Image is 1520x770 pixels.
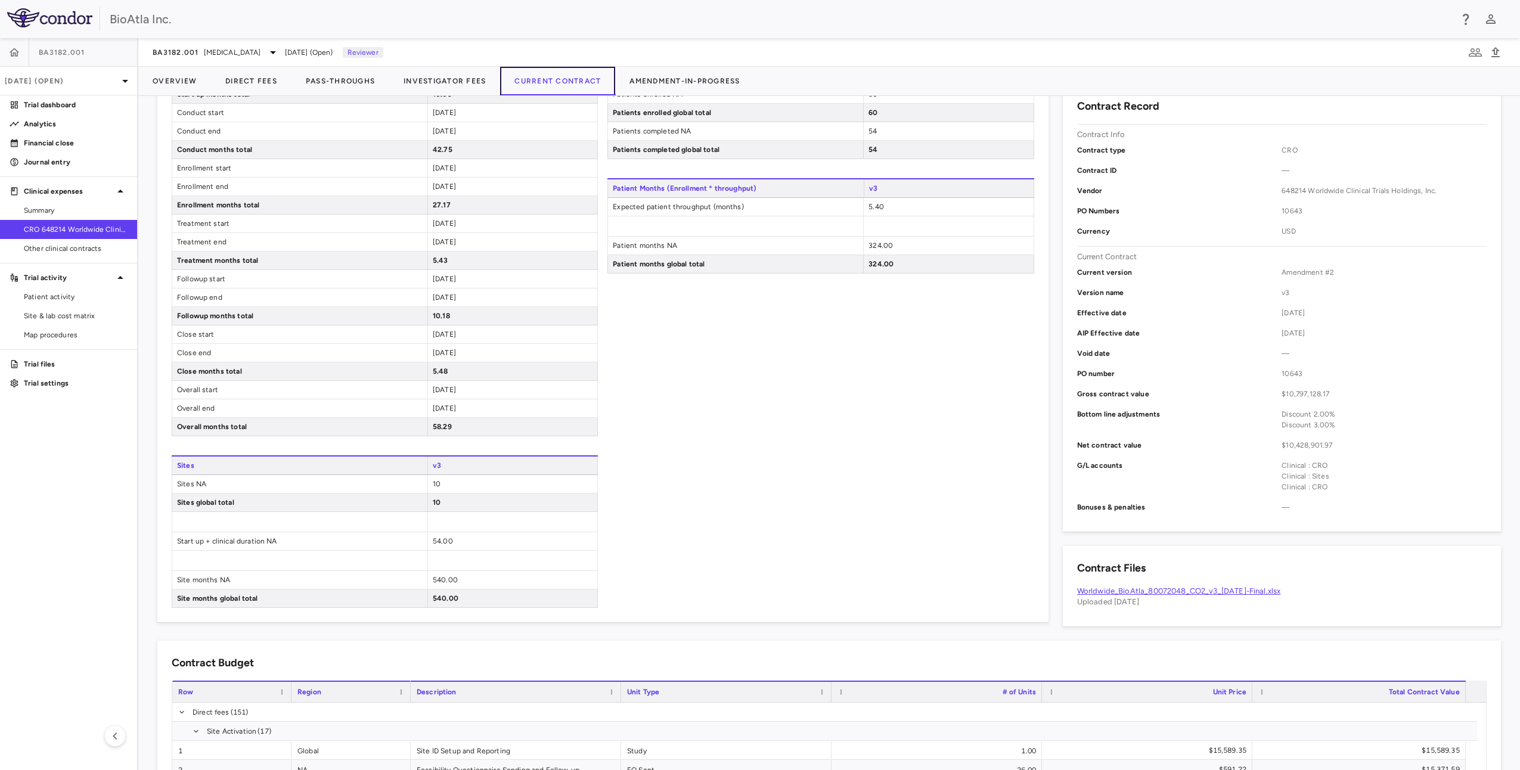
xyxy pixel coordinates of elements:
span: 54 [868,145,877,154]
span: Patients completed global total [608,141,863,159]
div: Global [291,741,411,759]
p: Void date [1077,348,1282,359]
span: [DATE] [433,164,456,172]
span: Patients enrolled global total [608,104,863,122]
span: Conduct start [172,104,427,122]
span: Treatment end [172,233,427,251]
span: Row [178,688,193,696]
span: 5.43 [433,256,448,265]
span: Overall months total [172,418,427,436]
span: Close end [172,344,427,362]
div: $15,589.35 [1263,741,1460,760]
span: (17) [258,722,271,741]
p: Bottom line adjustments [1077,409,1282,430]
span: USD [1282,226,1487,237]
span: Patient Months (Enrollment * throughput) [607,179,863,197]
span: Map procedures [24,330,128,340]
p: PO number [1077,368,1282,379]
span: [DATE] [433,238,456,246]
span: Overall end [172,399,427,417]
span: Followup start [172,270,427,288]
div: Discount 2.00% [1282,409,1487,420]
h6: Contract Budget [172,655,254,671]
span: 27.17 [433,201,451,209]
p: Trial files [24,359,128,370]
span: Treatment months total [172,252,427,269]
span: 10643 [1282,206,1487,216]
span: [DATE] [1282,308,1487,318]
div: $15,589.35 [1053,741,1246,760]
span: v3 [1282,287,1487,298]
button: Overview [138,67,211,95]
span: Enrollment end [172,178,427,195]
span: Followup end [172,288,427,306]
span: 58.29 [433,423,452,431]
span: [DATE] [433,108,456,117]
span: # of Units [1003,688,1037,696]
span: $10,428,901.97 [1282,440,1487,451]
span: Unit Price [1213,688,1247,696]
h6: Contract Record [1077,98,1159,114]
p: Journal entry [24,157,128,167]
p: AIP Effective date [1077,328,1282,339]
span: Overall start [172,381,427,399]
span: Patients completed NA [608,122,863,140]
img: logo-full-SnFGN8VE.png [7,8,92,27]
div: Discount 3.00% [1282,420,1487,430]
span: 5.48 [433,367,448,375]
p: Reviewer [343,47,383,58]
span: [DATE] [1282,328,1487,339]
span: Site Activation [207,722,256,741]
h6: Contract Files [1077,560,1146,576]
span: Other clinical contracts [24,243,128,254]
span: [DATE] [433,386,456,394]
p: Current version [1077,267,1282,278]
span: [DATE] [433,330,456,339]
span: Direct fees [193,703,229,722]
p: PO Numbers [1077,206,1282,216]
div: 1 [172,741,291,759]
p: Bonuses & penalties [1077,502,1282,513]
div: Site ID Setup and Reporting [411,741,621,759]
span: CRO 648214 Worldwide Clinical Trials Holdings, Inc. [24,224,128,235]
span: v3 [864,179,1034,197]
span: Patient months NA [608,237,863,254]
span: 54.00 [433,537,453,545]
p: Trial dashboard [24,100,128,110]
span: 10.18 [433,312,450,320]
p: [DATE] (Open) [5,76,118,86]
div: Clinical : Sites [1282,471,1487,482]
p: Currency [1077,226,1282,237]
p: Effective date [1077,308,1282,318]
span: [DATE] [433,293,456,302]
p: Net contract value [1077,440,1282,451]
p: Current Contract [1077,252,1137,262]
p: Trial activity [24,272,113,283]
span: Enrollment start [172,159,427,177]
span: — [1282,502,1487,513]
span: [DATE] [433,182,456,191]
span: — [1282,348,1487,359]
span: [DATE] (Open) [285,47,333,58]
span: Site months NA [172,571,427,589]
span: 54 [868,127,877,135]
span: 648214 Worldwide Clinical Trials Holdings, Inc. [1282,185,1487,196]
span: (151) [231,703,249,722]
span: 10 [433,498,441,507]
a: Worldwide_BioAtla_80072048_CO2_v3_[DATE]-Final.xlsx [1077,586,1281,595]
span: Sites [172,457,427,474]
p: Clinical expenses [24,186,113,197]
span: $10,797,128.17 [1282,389,1487,399]
span: Conduct months total [172,141,427,159]
div: Study [621,741,832,759]
div: Clinical : CRO [1282,482,1487,492]
span: Description [417,688,457,696]
span: Conduct end [172,122,427,140]
span: Unit Type [627,688,659,696]
span: CRO [1282,145,1487,156]
span: Close start [172,325,427,343]
span: BA3182.001 [39,48,85,57]
span: v3 [427,457,598,474]
span: BA3182.001 [153,48,199,57]
span: [DATE] [433,275,456,283]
